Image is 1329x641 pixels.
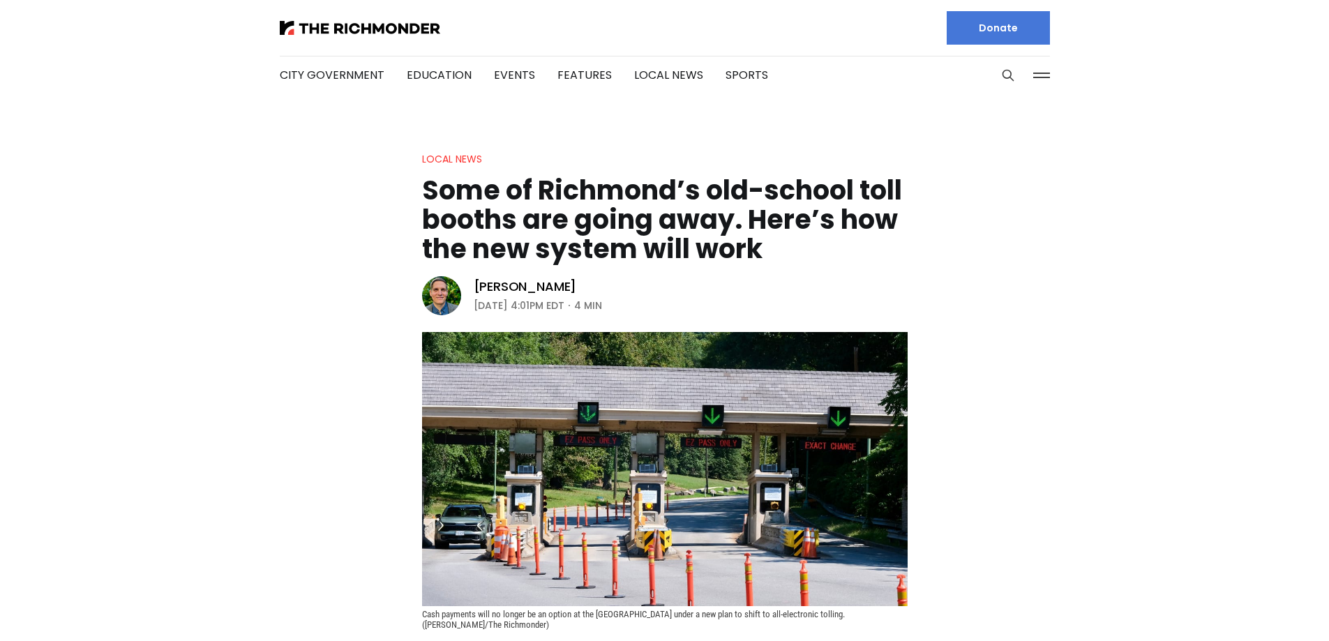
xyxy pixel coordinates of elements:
a: Local News [634,67,703,83]
a: [PERSON_NAME] [474,278,577,295]
a: Events [494,67,535,83]
a: Local News [422,152,482,166]
a: Features [557,67,612,83]
a: Sports [726,67,768,83]
img: Graham Moomaw [422,276,461,315]
span: 4 min [574,297,602,314]
a: Education [407,67,472,83]
img: Some of Richmond’s old-school toll booths are going away. Here’s how the new system will work [422,332,908,606]
span: Cash payments will no longer be an option at the [GEOGRAPHIC_DATA] under a new plan to shift to a... [422,609,847,630]
iframe: portal-trigger [1211,573,1329,641]
time: [DATE] 4:01PM EDT [474,297,564,314]
button: Search this site [998,65,1019,86]
a: City Government [280,67,384,83]
a: Donate [947,11,1050,45]
h1: Some of Richmond’s old-school toll booths are going away. Here’s how the new system will work [422,176,908,264]
img: The Richmonder [280,21,440,35]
